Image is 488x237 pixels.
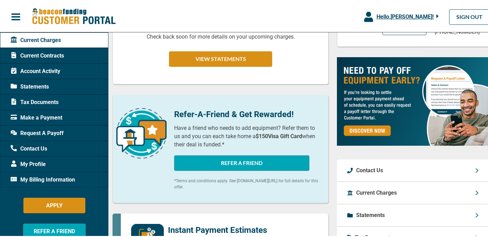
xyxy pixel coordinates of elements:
b: $150 Visa Gift Card [256,132,302,138]
p: Have a friend who needs to add equipment? Refer them to us and you can each take home a when thei... [174,123,318,147]
button: VIEW STATEMENTS [169,50,272,65]
span: Make a Payment [11,112,62,121]
span: Statements [11,81,49,90]
p: Refer-A-Friend & Get Rewarded! [174,107,318,119]
span: Current Charges [11,35,61,43]
p: Instant Payment Estimates [168,223,267,235]
span: My Billing Information [11,174,75,183]
p: Current Charges [356,187,397,196]
img: refer-a-friend-icon.png [116,107,167,157]
span: Contact Us [11,143,47,152]
span: Account Activity [11,66,60,74]
span: Hello, [PERSON_NAME] ! [376,12,434,19]
span: Current Contracts [11,50,64,59]
button: APPLY [23,196,85,212]
p: Check back soon for more details on your upcoming charges. [147,31,295,40]
img: Beacon Funding Customer Portal Logo [32,7,116,24]
span: Request A Payoff [11,128,64,136]
span: Tax Documents [11,97,59,105]
p: Contact Us [356,165,383,173]
span: My Profile [11,159,46,167]
p: *Terms and conditions apply. See [DOMAIN_NAME][URL] for full details for this offer. [174,176,318,189]
p: Statements [356,210,385,218]
button: REFER A FRIEND [174,154,309,169]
